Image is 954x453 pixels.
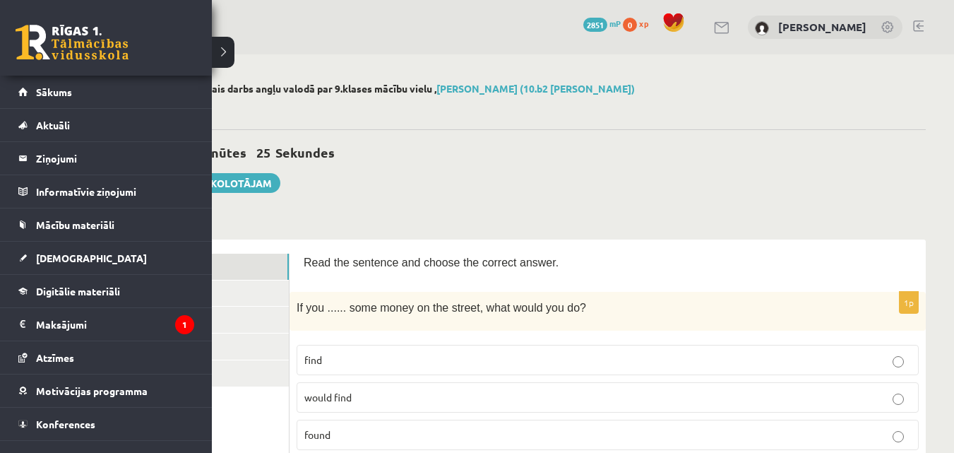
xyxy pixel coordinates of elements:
[623,18,655,29] a: 0 xp
[304,353,322,366] span: find
[36,418,95,430] span: Konferences
[196,144,246,160] span: Minūtes
[893,394,904,405] input: would find
[583,18,607,32] span: 2851
[36,285,120,298] span: Digitālie materiāli
[18,275,194,307] a: Digitālie materiāli
[304,428,330,441] span: found
[18,341,194,374] a: Atzīmes
[36,351,74,364] span: Atzīmes
[16,25,129,60] a: Rīgas 1. Tālmācības vidusskola
[18,375,194,407] a: Motivācijas programma
[18,76,194,108] a: Sākums
[893,431,904,442] input: found
[36,175,194,208] legend: Informatīvie ziņojumi
[893,356,904,367] input: find
[36,86,72,98] span: Sākums
[778,20,866,34] a: [PERSON_NAME]
[583,18,621,29] a: 2851 mP
[36,142,194,175] legend: Ziņojumi
[436,82,635,95] a: [PERSON_NAME] (10.b2 [PERSON_NAME])
[18,208,194,241] a: Mācību materiāli
[18,109,194,141] a: Aktuāli
[36,119,70,131] span: Aktuāli
[153,173,280,193] a: Rakstīt skolotājam
[623,18,637,32] span: 0
[18,408,194,440] a: Konferences
[36,384,148,397] span: Motivācijas programma
[297,302,586,314] span: If you ...... some money on the street, what would you do?
[639,18,648,29] span: xp
[755,21,769,35] img: Amanda Sirmule
[175,315,194,334] i: 1
[36,218,114,231] span: Mācību materiāli
[275,144,335,160] span: Sekundes
[609,18,621,29] span: mP
[256,144,270,160] span: 25
[18,175,194,208] a: Informatīvie ziņojumi
[304,391,352,404] span: would find
[18,308,194,341] a: Maksājumi1
[18,242,194,274] a: [DEMOGRAPHIC_DATA]
[18,142,194,175] a: Ziņojumi
[304,257,559,269] span: Read the sentence and choose the correct answer.
[36,308,194,341] legend: Maksājumi
[36,252,147,264] span: [DEMOGRAPHIC_DATA]
[85,83,926,95] h2: 10.b2 klases diagnosticējošais darbs angļu valodā par 9.klases mācību vielu ,
[899,291,919,314] p: 1p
